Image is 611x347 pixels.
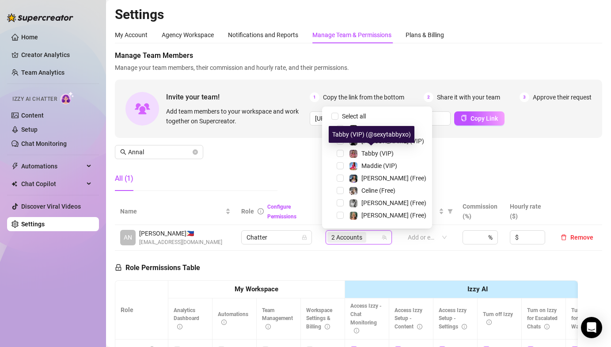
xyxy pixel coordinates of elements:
[337,212,344,219] span: Select tree node
[166,107,306,126] span: Add team members to your workspace and work together on Supercreator.
[327,232,366,243] span: 2 Accounts
[349,187,357,195] img: Celine (Free)
[310,92,319,102] span: 1
[61,92,74,104] img: AI Chatter
[124,233,132,242] span: AN
[544,324,550,329] span: info-circle
[437,92,500,102] span: Share it with your team
[520,92,529,102] span: 3
[115,30,148,40] div: My Account
[486,320,492,325] span: info-circle
[21,126,38,133] a: Setup
[382,235,387,240] span: team
[228,30,298,40] div: Notifications and Reports
[262,307,293,330] span: Team Management
[235,285,278,293] strong: My Workspace
[166,92,310,103] span: Invite your team!
[395,307,422,330] span: Access Izzy Setup - Content
[21,34,38,41] a: Home
[12,95,57,103] span: Izzy AI Chatter
[21,159,84,173] span: Automations
[338,111,369,121] span: Select all
[11,181,17,187] img: Chat Copilot
[361,187,395,194] span: Celine (Free)
[325,324,330,329] span: info-circle
[21,48,92,62] a: Creator Analytics
[302,235,307,240] span: lock
[337,150,344,157] span: Select tree node
[174,307,199,330] span: Analytics Dashboard
[349,125,357,133] img: MJaee (VIP)
[471,115,498,122] span: Copy Link
[21,203,81,210] a: Discover Viral Videos
[462,324,467,329] span: info-circle
[258,208,264,214] span: info-circle
[349,199,357,207] img: Kennedy (Free)
[218,311,248,326] span: Automations
[457,198,505,225] th: Commission (%)
[361,175,426,182] span: [PERSON_NAME] (Free)
[349,150,357,158] img: Tabby (VIP)
[115,173,133,184] div: All (1)
[349,175,357,183] img: Maddie (Free)
[439,307,467,330] span: Access Izzy Setup - Settings
[120,206,224,216] span: Name
[329,126,414,143] div: Tabby (VIP) (@sexytabbyxo)
[337,175,344,182] span: Select tree node
[570,234,593,241] span: Remove
[267,204,296,220] a: Configure Permissions
[331,233,362,242] span: 2 Accounts
[21,177,84,191] span: Chat Copilot
[454,111,505,126] button: Copy Link
[115,198,236,225] th: Name
[424,92,433,102] span: 2
[337,125,344,132] span: Select tree node
[337,187,344,194] span: Select tree node
[7,13,73,22] img: logo-BBDzfeDw.svg
[115,263,200,273] h5: Role Permissions Table
[361,162,397,169] span: Maddie (VIP)
[349,162,357,170] img: Maddie (VIP)
[162,30,214,40] div: Agency Workspace
[120,149,126,155] span: search
[221,320,227,325] span: info-circle
[446,205,455,218] span: filter
[406,30,444,40] div: Plans & Billing
[193,149,198,155] button: close-circle
[561,234,567,240] span: delete
[337,162,344,169] span: Select tree node
[306,307,332,330] span: Workspace Settings & Billing
[266,324,271,329] span: info-circle
[115,63,602,72] span: Manage your team members, their commission and hourly rate, and their permissions.
[361,212,426,219] span: [PERSON_NAME] (Free)
[115,50,602,61] span: Manage Team Members
[361,125,395,132] span: MJaee (VIP)
[139,229,222,238] span: [PERSON_NAME] 🇵🇭
[505,198,552,225] th: Hourly rate ($)
[115,264,122,271] span: lock
[354,328,359,333] span: info-circle
[21,140,67,147] a: Chat Monitoring
[361,150,394,157] span: Tabby (VIP)
[21,112,44,119] a: Content
[11,163,19,170] span: thunderbolt
[177,324,182,329] span: info-circle
[557,232,597,243] button: Remove
[533,92,592,102] span: Approve their request
[448,209,453,214] span: filter
[581,317,602,338] div: Open Intercom Messenger
[128,147,191,157] input: Search members
[247,231,307,244] span: Chatter
[349,212,357,220] img: Ellie (Free)
[467,285,488,293] strong: Izzy AI
[312,30,391,40] div: Manage Team & Permissions
[21,69,65,76] a: Team Analytics
[483,311,513,326] span: Turn off Izzy
[21,221,45,228] a: Settings
[323,92,404,102] span: Copy the link from the bottom
[241,208,254,215] span: Role
[115,281,168,339] th: Role
[417,324,422,329] span: info-circle
[350,303,382,334] span: Access Izzy - Chat Monitoring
